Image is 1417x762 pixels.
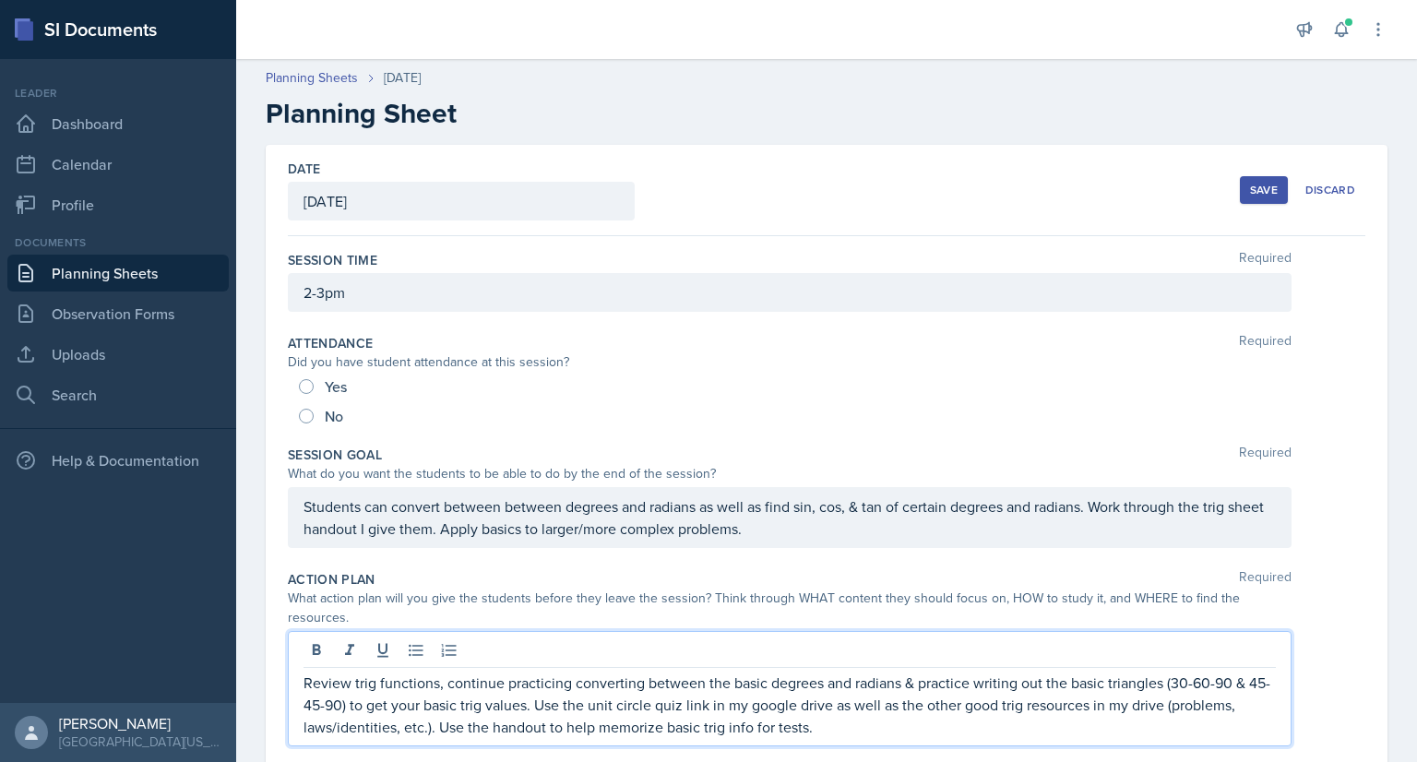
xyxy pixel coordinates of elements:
a: Planning Sheets [7,255,229,292]
div: [GEOGRAPHIC_DATA][US_STATE] in [GEOGRAPHIC_DATA] [59,732,221,751]
div: Did you have student attendance at this session? [288,352,1292,372]
div: [PERSON_NAME] [59,714,221,732]
label: Session Time [288,251,377,269]
a: Dashboard [7,105,229,142]
span: Required [1239,570,1292,589]
p: Students can convert between between degrees and radians as well as find sin, cos, & tan of certa... [304,495,1276,540]
div: What action plan will you give the students before they leave the session? Think through WHAT con... [288,589,1292,627]
label: Session Goal [288,446,382,464]
span: Yes [325,377,347,396]
button: Discard [1295,176,1365,204]
p: Review trig functions, continue practicing converting between the basic degrees and radians & pra... [304,672,1276,738]
a: Uploads [7,336,229,373]
div: [DATE] [384,68,421,88]
label: Attendance [288,334,374,352]
div: Leader [7,85,229,101]
a: Search [7,376,229,413]
h2: Planning Sheet [266,97,1387,130]
span: Required [1239,251,1292,269]
div: Help & Documentation [7,442,229,479]
a: Planning Sheets [266,68,358,88]
label: Action Plan [288,570,375,589]
div: Documents [7,234,229,251]
label: Date [288,160,320,178]
a: Calendar [7,146,229,183]
span: Required [1239,334,1292,352]
a: Profile [7,186,229,223]
p: 2-3pm [304,281,1276,304]
a: Observation Forms [7,295,229,332]
div: What do you want the students to be able to do by the end of the session? [288,464,1292,483]
button: Save [1240,176,1288,204]
div: Discard [1305,183,1355,197]
span: No [325,407,343,425]
span: Required [1239,446,1292,464]
div: Save [1250,183,1278,197]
